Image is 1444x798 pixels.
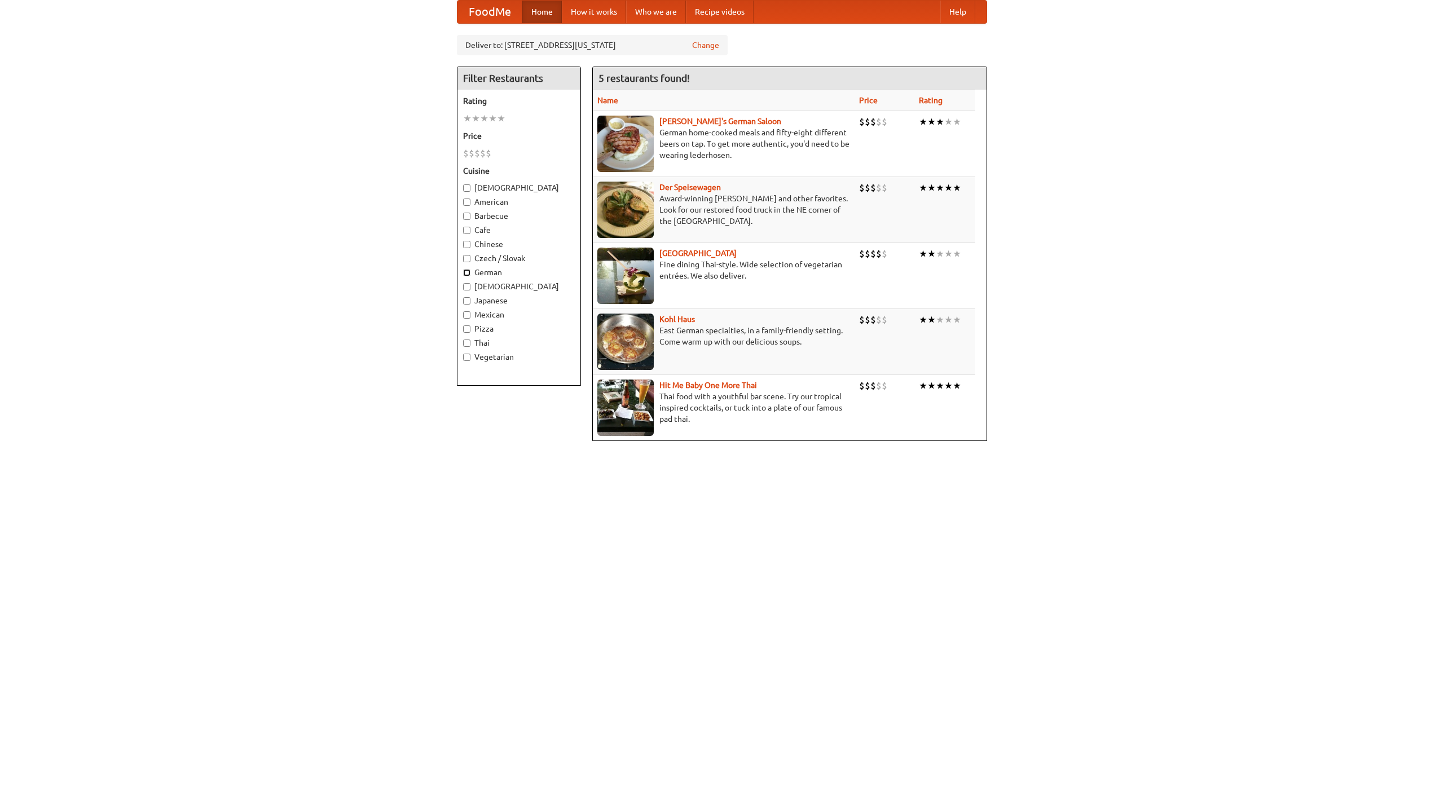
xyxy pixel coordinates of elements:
li: ★ [936,116,944,128]
li: $ [865,380,870,392]
input: Mexican [463,311,470,319]
label: German [463,267,575,278]
img: kohlhaus.jpg [597,314,654,370]
li: ★ [488,112,497,125]
li: ★ [936,380,944,392]
input: Czech / Slovak [463,255,470,262]
li: ★ [927,116,936,128]
li: ★ [944,314,953,326]
input: Pizza [463,325,470,333]
a: Name [597,96,618,105]
img: esthers.jpg [597,116,654,172]
li: ★ [472,112,480,125]
p: Thai food with a youthful bar scene. Try our tropical inspired cocktails, or tuck into a plate of... [597,391,850,425]
li: $ [876,248,882,260]
label: Czech / Slovak [463,253,575,264]
li: $ [480,147,486,160]
li: $ [870,248,876,260]
li: $ [865,248,870,260]
li: $ [870,116,876,128]
a: Price [859,96,878,105]
li: ★ [953,116,961,128]
li: ★ [936,314,944,326]
li: $ [870,314,876,326]
li: ★ [480,112,488,125]
a: Hit Me Baby One More Thai [659,381,757,390]
li: $ [865,182,870,194]
input: Thai [463,340,470,347]
div: Deliver to: [STREET_ADDRESS][US_STATE] [457,35,728,55]
li: ★ [927,182,936,194]
li: ★ [936,182,944,194]
a: [GEOGRAPHIC_DATA] [659,249,737,258]
li: $ [876,380,882,392]
li: $ [882,182,887,194]
li: $ [882,248,887,260]
li: ★ [919,248,927,260]
li: $ [859,116,865,128]
input: Vegetarian [463,354,470,361]
li: ★ [927,314,936,326]
li: $ [859,182,865,194]
a: FoodMe [457,1,522,23]
label: Chinese [463,239,575,250]
li: $ [859,314,865,326]
h5: Rating [463,95,575,107]
input: Japanese [463,297,470,305]
label: Cafe [463,224,575,236]
li: ★ [953,248,961,260]
a: Rating [919,96,943,105]
li: ★ [953,314,961,326]
img: speisewagen.jpg [597,182,654,238]
a: [PERSON_NAME]'s German Saloon [659,117,781,126]
li: ★ [927,380,936,392]
h5: Price [463,130,575,142]
a: Home [522,1,562,23]
input: Chinese [463,241,470,248]
li: $ [486,147,491,160]
img: satay.jpg [597,248,654,304]
label: American [463,196,575,208]
label: Barbecue [463,210,575,222]
input: American [463,199,470,206]
input: Cafe [463,227,470,234]
li: ★ [919,182,927,194]
a: Recipe videos [686,1,754,23]
input: [DEMOGRAPHIC_DATA] [463,283,470,290]
li: ★ [936,248,944,260]
li: ★ [944,248,953,260]
label: Vegetarian [463,351,575,363]
li: $ [859,380,865,392]
a: Change [692,39,719,51]
li: ★ [919,380,927,392]
li: ★ [927,248,936,260]
li: $ [469,147,474,160]
a: Kohl Haus [659,315,695,324]
input: [DEMOGRAPHIC_DATA] [463,184,470,192]
p: German home-cooked meals and fifty-eight different beers on tap. To get more authentic, you'd nee... [597,127,850,161]
li: $ [474,147,480,160]
img: babythai.jpg [597,380,654,436]
li: $ [882,314,887,326]
ng-pluralize: 5 restaurants found! [598,73,690,83]
label: Mexican [463,309,575,320]
input: Barbecue [463,213,470,220]
li: $ [870,380,876,392]
li: $ [882,116,887,128]
a: Help [940,1,975,23]
h5: Cuisine [463,165,575,177]
li: $ [876,314,882,326]
label: Japanese [463,295,575,306]
li: $ [463,147,469,160]
p: Award-winning [PERSON_NAME] and other favorites. Look for our restored food truck in the NE corne... [597,193,850,227]
a: Der Speisewagen [659,183,721,192]
li: $ [882,380,887,392]
li: $ [859,248,865,260]
li: ★ [497,112,505,125]
label: Pizza [463,323,575,334]
li: ★ [953,182,961,194]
